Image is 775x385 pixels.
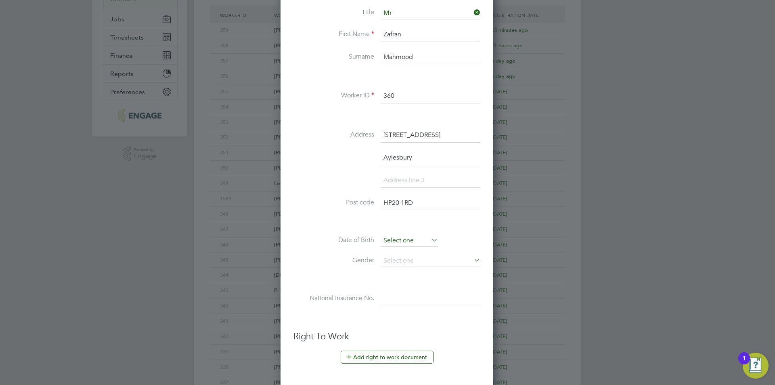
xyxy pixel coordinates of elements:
[743,353,769,379] button: Open Resource Center, 1 new notification
[381,235,438,247] input: Select one
[293,91,374,100] label: Worker ID
[381,255,480,267] input: Select one
[293,294,374,303] label: National Insurance No.
[293,198,374,207] label: Post code
[293,331,480,343] h3: Right To Work
[381,128,480,143] input: Address line 1
[293,30,374,38] label: First Name
[293,256,374,265] label: Gender
[381,173,480,188] input: Address line 3
[293,53,374,61] label: Surname
[341,351,434,364] button: Add right to work document
[381,7,480,19] input: Select one
[293,130,374,139] label: Address
[742,358,746,369] div: 1
[293,8,374,17] label: Title
[381,151,480,165] input: Address line 2
[293,236,374,244] label: Date of Birth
